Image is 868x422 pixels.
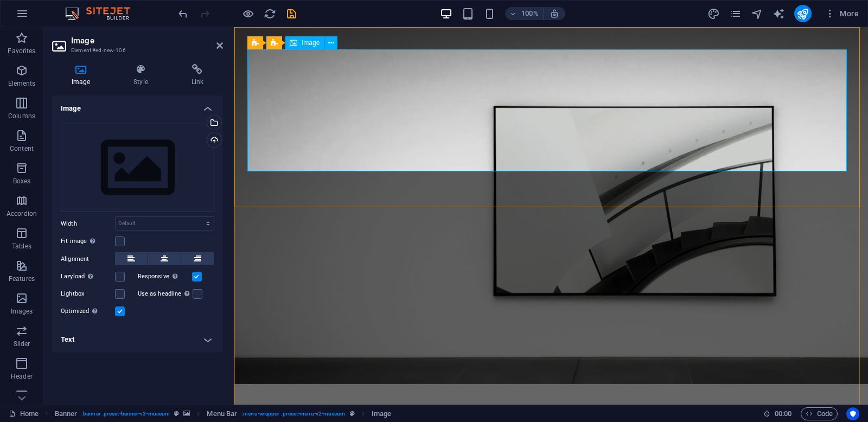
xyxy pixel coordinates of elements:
[71,36,223,46] h2: Image
[172,64,223,87] h4: Link
[794,5,812,22] button: publish
[820,5,863,22] button: More
[52,327,223,353] h4: Text
[81,407,170,420] span: . banner .preset-banner-v3-museum
[285,8,298,20] i: Save (Ctrl+S)
[55,407,78,420] span: Click to select. Double-click to edit
[61,235,115,248] label: Fit image
[138,270,192,283] label: Responsive
[773,8,785,20] i: AI Writer
[176,7,189,20] button: undo
[825,8,859,19] span: More
[174,411,179,417] i: This element is a customizable preset
[285,7,298,20] button: save
[350,411,355,417] i: This element is a customizable preset
[177,8,189,20] i: Undo: Add element (Ctrl+Z)
[241,7,254,20] button: Click here to leave preview mode and continue editing
[61,221,115,227] label: Width
[8,112,35,120] p: Columns
[372,407,391,420] span: Click to select. Double-click to edit
[302,40,320,46] span: Image
[263,7,276,20] button: reload
[207,407,237,420] span: Click to select. Double-click to edit
[62,7,144,20] img: Editor Logo
[52,64,114,87] h4: Image
[796,8,809,20] i: Publish
[806,407,833,420] span: Code
[846,407,859,420] button: Usercentrics
[505,7,544,20] button: 100%
[729,8,742,20] i: Pages (Ctrl+Alt+S)
[114,64,171,87] h4: Style
[61,253,115,266] label: Alignment
[7,209,37,218] p: Accordion
[751,8,763,20] i: Navigator
[782,410,784,418] span: :
[264,8,276,20] i: Reload page
[61,287,115,300] label: Lightbox
[61,270,115,283] label: Lazyload
[707,7,720,20] button: design
[751,7,764,20] button: navigator
[775,407,792,420] span: 00 00
[138,287,193,300] label: Use as headline
[71,46,201,55] h3: Element #ed-new-106
[12,242,31,251] p: Tables
[773,7,786,20] button: text_generator
[707,8,720,20] i: Design (Ctrl+Alt+Y)
[183,411,190,417] i: This element contains a background
[11,307,33,316] p: Images
[61,124,214,213] div: Select files from the file manager, stock photos, or upload file(s)
[61,305,115,318] label: Optimized
[13,177,31,186] p: Boxes
[14,340,30,348] p: Slider
[10,144,34,153] p: Content
[763,407,792,420] h6: Session time
[729,7,742,20] button: pages
[9,274,35,283] p: Features
[11,372,33,381] p: Header
[9,407,39,420] a: Click to cancel selection. Double-click to open Pages
[521,7,539,20] h6: 100%
[550,9,559,18] i: On resize automatically adjust zoom level to fit chosen device.
[55,407,392,420] nav: breadcrumb
[52,95,223,115] h4: Image
[241,407,345,420] span: . menu-wrapper .preset-menu-v2-museum
[8,47,35,55] p: Favorites
[801,407,838,420] button: Code
[8,79,36,88] p: Elements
